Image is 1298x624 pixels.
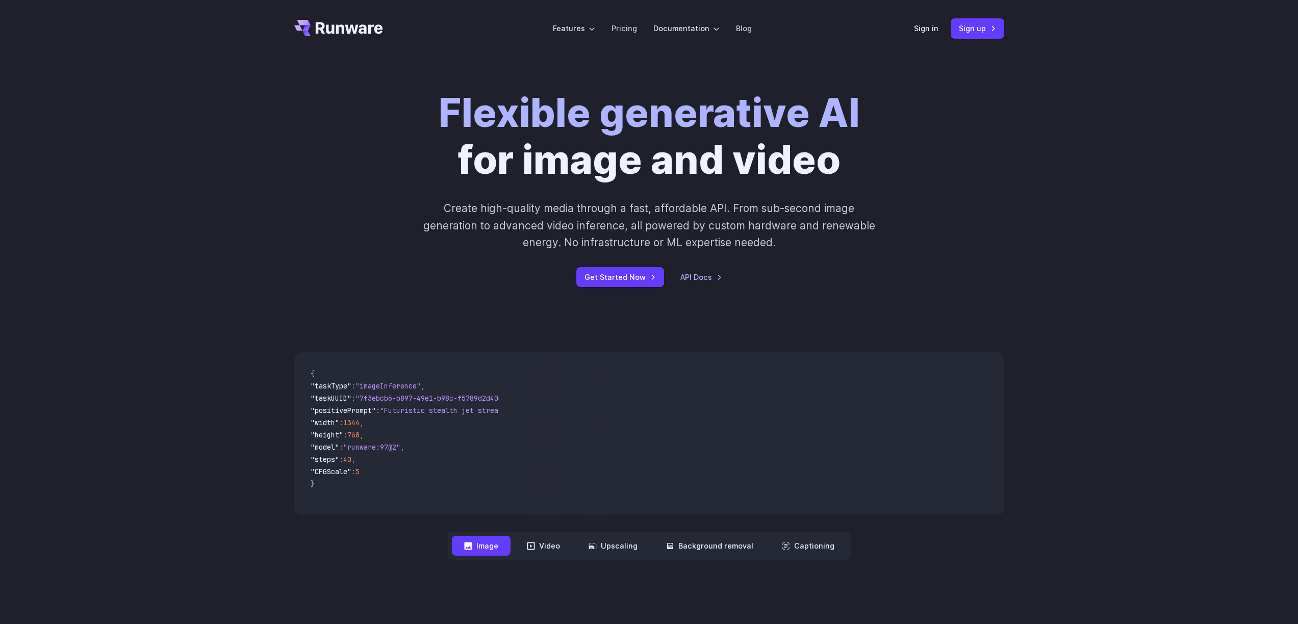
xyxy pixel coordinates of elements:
[351,455,355,464] span: ,
[339,455,343,464] span: :
[339,443,343,452] span: :
[343,443,400,452] span: "runware:97@2"
[355,394,511,403] span: "7f3ebcb6-b897-49e1-b98c-f5789d2d40d7"
[294,20,383,36] a: Go to /
[680,271,722,283] a: API Docs
[653,22,720,34] label: Documentation
[951,18,1004,38] a: Sign up
[439,90,860,184] h1: for image and video
[343,455,351,464] span: 40
[311,418,339,427] span: "width"
[360,430,364,439] span: ,
[400,443,404,452] span: ,
[311,430,343,439] span: "height"
[311,394,351,403] span: "taskUUID"
[351,381,355,391] span: :
[339,418,343,427] span: :
[421,381,425,391] span: ,
[311,369,315,378] span: {
[553,22,595,34] label: Features
[914,22,938,34] a: Sign in
[311,381,351,391] span: "taskType"
[311,467,351,476] span: "CFGScale"
[351,467,355,476] span: :
[311,455,339,464] span: "steps"
[576,536,650,556] button: Upscaling
[351,394,355,403] span: :
[515,536,572,556] button: Video
[654,536,766,556] button: Background removal
[736,22,752,34] a: Blog
[612,22,637,34] a: Pricing
[452,536,511,556] button: Image
[355,381,421,391] span: "imageInference"
[576,267,664,287] a: Get Started Now
[355,467,360,476] span: 5
[360,418,364,427] span: ,
[343,430,347,439] span: :
[770,536,847,556] button: Captioning
[343,418,360,427] span: 1344
[376,406,380,415] span: :
[380,406,751,415] span: "Futuristic stealth jet streaking through a neon-lit cityscape with glowing purple exhaust"
[347,430,360,439] span: 768
[311,406,376,415] span: "positivePrompt"
[422,200,876,251] p: Create high-quality media through a fast, affordable API. From sub-second image generation to adv...
[311,479,315,488] span: }
[439,89,860,137] strong: Flexible generative AI
[311,443,339,452] span: "model"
